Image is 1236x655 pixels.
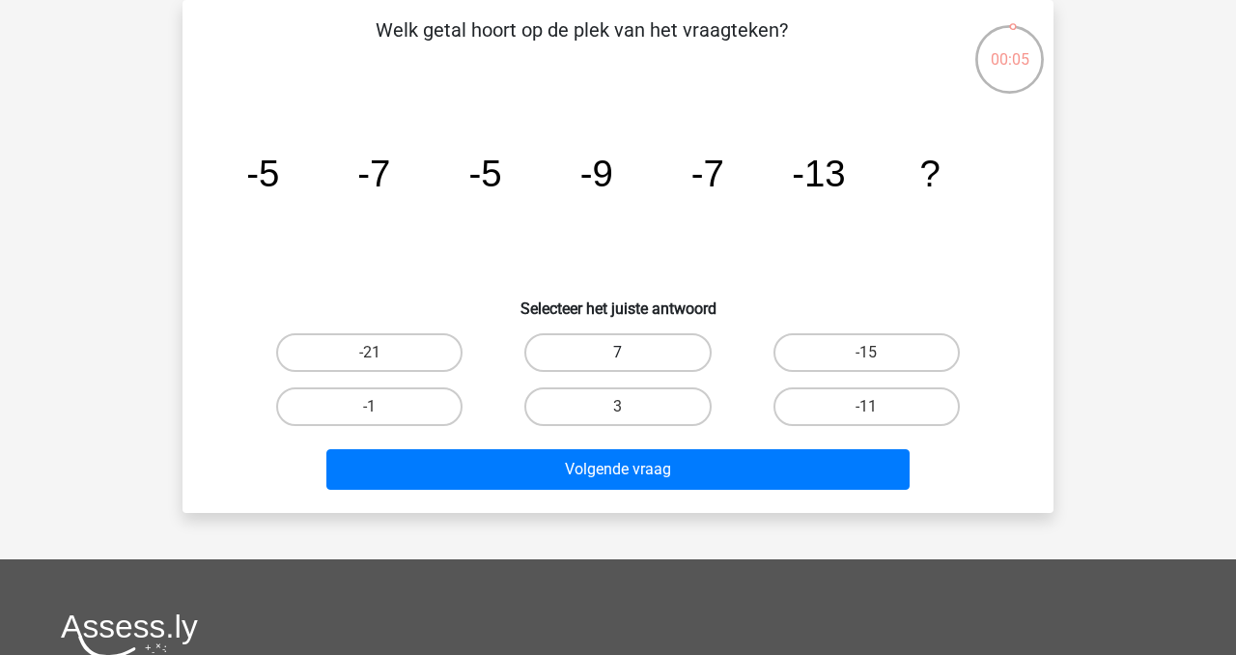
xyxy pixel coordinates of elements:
[326,449,911,490] button: Volgende vraag
[468,153,501,194] tspan: -5
[919,153,940,194] tspan: ?
[580,153,613,194] tspan: -9
[213,284,1023,318] h6: Selecteer het juiste antwoord
[773,333,960,372] label: -15
[524,387,711,426] label: 3
[524,333,711,372] label: 7
[246,153,279,194] tspan: -5
[213,15,950,73] p: Welk getal hoort op de plek van het vraagteken?
[973,23,1046,71] div: 00:05
[691,153,724,194] tspan: -7
[276,387,463,426] label: -1
[276,333,463,372] label: -21
[792,153,845,194] tspan: -13
[357,153,390,194] tspan: -7
[773,387,960,426] label: -11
